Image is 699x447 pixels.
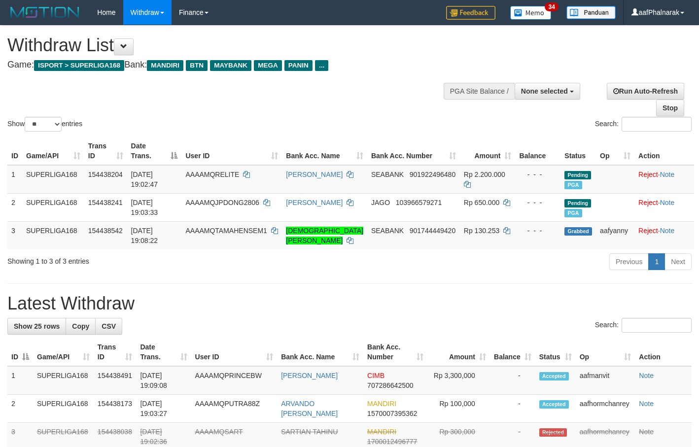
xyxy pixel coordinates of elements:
h1: Withdraw List [7,35,456,55]
a: [PERSON_NAME] [281,372,338,379]
img: MOTION_logo.png [7,5,82,20]
a: [DEMOGRAPHIC_DATA][PERSON_NAME] [286,227,363,244]
th: Date Trans.: activate to sort column descending [127,137,182,165]
th: Trans ID: activate to sort column ascending [84,137,127,165]
span: CSV [102,322,116,330]
span: Copy 1570007395362 to clipboard [367,410,417,417]
span: Pending [564,199,591,207]
td: 154438491 [94,366,137,395]
a: Reject [638,227,658,235]
td: SUPERLIGA168 [33,366,94,395]
span: AAAAMQRELITE [185,171,239,178]
td: [DATE] 19:03:27 [136,395,191,423]
th: Date Trans.: activate to sort column ascending [136,338,191,366]
a: [PERSON_NAME] [286,171,343,178]
div: Showing 1 to 3 of 3 entries [7,252,284,266]
a: Copy [66,318,96,335]
th: Bank Acc. Name: activate to sort column ascending [277,338,363,366]
td: 2 [7,193,22,221]
span: Accepted [539,372,569,380]
th: ID: activate to sort column descending [7,338,33,366]
a: 1 [648,253,665,270]
span: [DATE] 19:02:47 [131,171,158,188]
h1: Latest Withdraw [7,294,692,313]
span: [DATE] 19:08:22 [131,227,158,244]
label: Search: [595,318,692,333]
span: 154438241 [88,199,123,206]
th: Bank Acc. Number: activate to sort column ascending [367,137,460,165]
td: SUPERLIGA168 [22,193,84,221]
span: MANDIRI [367,428,396,436]
span: Copy [72,322,89,330]
img: Feedback.jpg [446,6,495,20]
th: Status [560,137,596,165]
td: 154438173 [94,395,137,423]
a: Note [639,372,654,379]
span: Copy 1700012496777 to clipboard [367,438,417,446]
a: Note [660,171,675,178]
td: · [634,193,694,221]
div: PGA Site Balance / [444,83,515,100]
div: - - - [519,198,557,207]
th: Game/API: activate to sort column ascending [22,137,84,165]
a: Stop [656,100,684,116]
td: 3 [7,221,22,249]
span: Copy 901744449420 to clipboard [410,227,455,235]
a: Reject [638,199,658,206]
span: Rejected [539,428,567,437]
th: Bank Acc. Name: activate to sort column ascending [282,137,367,165]
th: User ID: activate to sort column ascending [181,137,282,165]
a: CSV [95,318,122,335]
a: Note [660,227,675,235]
td: 1 [7,165,22,194]
span: Grabbed [564,227,592,236]
span: Pending [564,171,591,179]
td: - [490,366,535,395]
div: - - - [519,226,557,236]
td: Rp 100,000 [427,395,490,423]
th: Balance: activate to sort column ascending [490,338,535,366]
td: 2 [7,395,33,423]
input: Search: [622,117,692,132]
span: SEABANK [371,171,404,178]
th: Trans ID: activate to sort column ascending [94,338,137,366]
td: [DATE] 19:09:08 [136,366,191,395]
a: Run Auto-Refresh [607,83,684,100]
span: MANDIRI [367,400,396,408]
td: SUPERLIGA168 [33,395,94,423]
a: Note [639,400,654,408]
span: BTN [186,60,208,71]
span: Marked by aafsengchandara [564,181,582,189]
a: [PERSON_NAME] [286,199,343,206]
span: [DATE] 19:03:33 [131,199,158,216]
td: · [634,165,694,194]
label: Search: [595,117,692,132]
label: Show entries [7,117,82,132]
td: · [634,221,694,249]
th: Status: activate to sort column ascending [535,338,576,366]
a: Previous [609,253,649,270]
th: Action [635,338,692,366]
span: ISPORT > SUPERLIGA168 [34,60,124,71]
td: AAAAMQPRINCEBW [191,366,278,395]
span: Copy 901922496480 to clipboard [410,171,455,178]
th: Action [634,137,694,165]
td: AAAAMQPUTRA88Z [191,395,278,423]
td: Rp 3,300,000 [427,366,490,395]
td: aafyanny [596,221,634,249]
input: Search: [622,318,692,333]
span: MANDIRI [147,60,183,71]
td: SUPERLIGA168 [22,221,84,249]
th: Balance [515,137,560,165]
a: ARVANDO [PERSON_NAME] [281,400,338,417]
span: PANIN [284,60,313,71]
span: Rp 2.200.000 [464,171,505,178]
span: Accepted [539,400,569,409]
span: 154438204 [88,171,123,178]
th: ID [7,137,22,165]
a: Note [639,428,654,436]
span: ... [315,60,328,71]
span: MAYBANK [210,60,251,71]
th: Bank Acc. Number: activate to sort column ascending [363,338,427,366]
td: aafhormchanrey [576,395,635,423]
